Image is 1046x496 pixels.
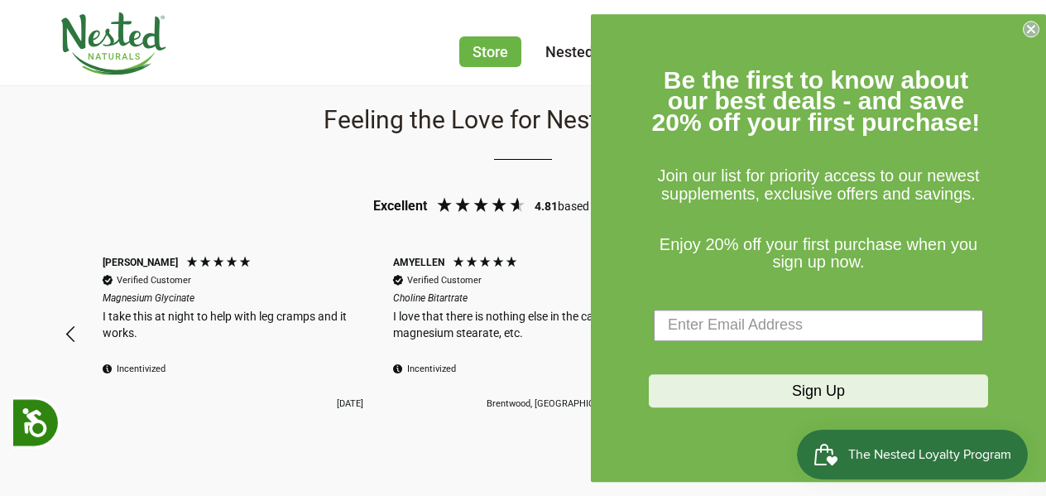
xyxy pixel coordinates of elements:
span: Join our list for priority access to our newest supplements, exclusive offers and savings. [657,167,979,204]
a: Nested Rewards [545,43,654,60]
div: 4.81 Stars [431,195,530,218]
div: Brentwood, [GEOGRAPHIC_DATA], [DATE] [487,397,654,410]
div: Customer reviews carousel with auto-scroll controls [51,232,995,437]
input: Enter Email Address [654,310,983,341]
button: Close dialog [1023,21,1039,37]
div: based on [535,199,605,215]
a: Store [459,36,521,67]
div: FLYOUT Form [591,14,1046,482]
div: 5 Stars [185,255,256,272]
iframe: Button to open loyalty program pop-up [797,430,1029,479]
div: Verified Customer [407,274,482,287]
span: Enjoy 20% off your first purchase when you sign up now. [660,235,977,272]
div: [DATE] [337,397,363,410]
div: 5 Stars [452,255,522,272]
div: [PERSON_NAME] [103,256,178,270]
div: I take this at night to help with leg cramps and it works. [103,309,363,341]
div: AMYELLEN [393,256,444,270]
div: REVIEWS.io Carousel Scroll Left [51,315,91,354]
div: Review by Mary, 5 out of 5 stars [88,248,378,421]
div: Incentivized [117,363,166,375]
div: Excellent [373,197,427,215]
span: Be the first to know about our best deals - and save 20% off your first purchase! [652,66,981,136]
span: 4.81 [535,200,558,213]
div: Customer reviews [87,232,959,437]
em: Magnesium Glycinate [103,291,363,306]
button: Sign Up [649,374,988,407]
div: Verified Customer [117,274,191,287]
div: I love that there is nothing else in the capsules - no magnesium stearate, etc. [393,309,654,341]
div: Review by AMYELLEN, 5 out of 5 stars [378,248,669,421]
em: Choline Bitartrate [393,291,654,306]
div: Incentivized [407,363,456,375]
img: Nested Naturals [60,12,167,75]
